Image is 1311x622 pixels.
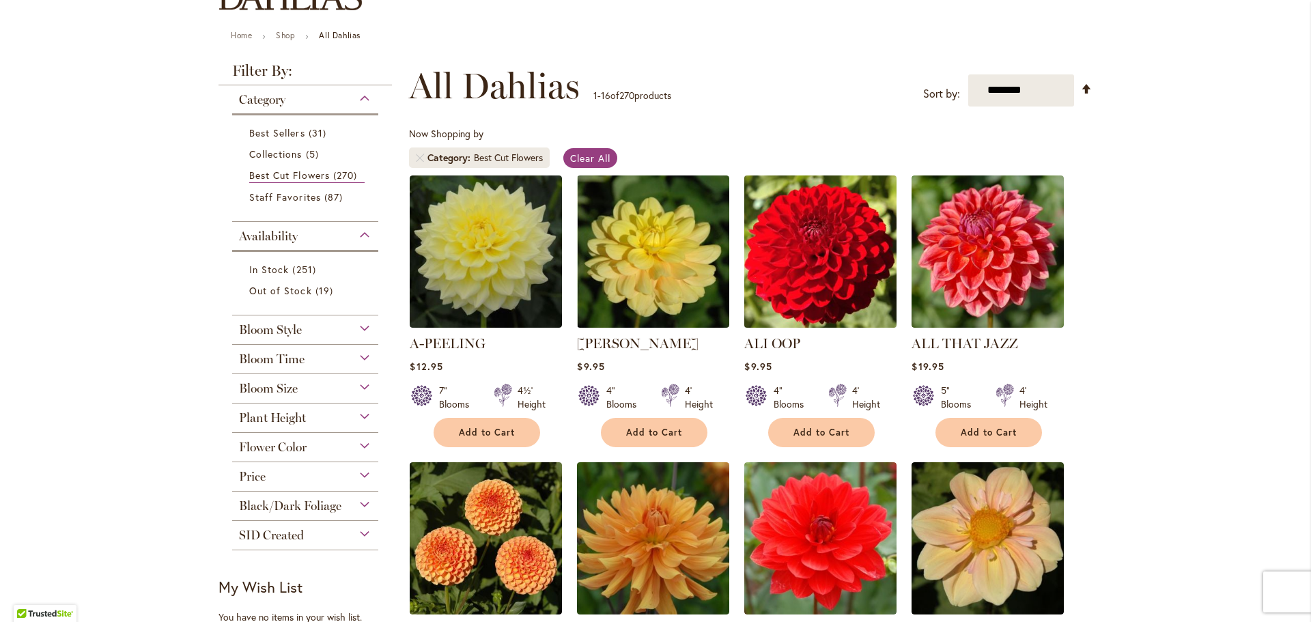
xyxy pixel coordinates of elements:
[239,322,302,337] span: Bloom Style
[1019,384,1047,411] div: 4' Height
[249,168,365,183] a: Best Cut Flowers
[563,148,617,168] a: Clear All
[292,262,319,277] span: 251
[626,427,682,438] span: Add to Cart
[439,384,477,411] div: 7" Blooms
[852,384,880,411] div: 4' Height
[239,92,285,107] span: Category
[249,147,302,160] span: Collections
[306,147,322,161] span: 5
[923,81,960,107] label: Sort by:
[410,175,562,328] img: A-Peeling
[249,190,365,204] a: Staff Favorites
[912,317,1064,330] a: ALL THAT JAZZ
[410,335,485,352] a: A-PEELING
[218,577,302,597] strong: My Wish List
[570,152,610,165] span: Clear All
[10,574,48,612] iframe: Launch Accessibility Center
[239,352,305,367] span: Bloom Time
[935,418,1042,447] button: Add to Cart
[912,462,1064,614] img: APPLEBLOSSOM
[416,154,424,162] a: Remove Category Best Cut Flowers
[410,604,562,617] a: AMBER QUEEN
[239,498,341,513] span: Black/Dark Foliage
[249,262,365,277] a: In Stock 251
[744,317,897,330] a: ALI OOP
[239,229,298,244] span: Availability
[249,284,312,297] span: Out of Stock
[427,151,474,165] span: Category
[309,126,330,140] span: 31
[774,384,812,411] div: 4" Blooms
[249,126,305,139] span: Best Sellers
[744,360,772,373] span: $9.95
[619,89,634,102] span: 270
[912,360,944,373] span: $19.95
[577,317,729,330] a: AHOY MATEY
[577,462,729,614] img: ANDREW CHARLES
[941,384,979,411] div: 5" Blooms
[324,190,346,204] span: 87
[768,418,875,447] button: Add to Cart
[434,418,540,447] button: Add to Cart
[239,410,306,425] span: Plant Height
[319,30,361,40] strong: All Dahlias
[249,169,330,182] span: Best Cut Flowers
[793,427,849,438] span: Add to Cart
[409,66,580,107] span: All Dahlias
[577,175,729,328] img: AHOY MATEY
[593,89,597,102] span: 1
[459,427,515,438] span: Add to Cart
[744,335,800,352] a: ALI OOP
[912,175,1064,328] img: ALL THAT JAZZ
[276,30,295,40] a: Shop
[741,171,901,331] img: ALI OOP
[912,604,1064,617] a: APPLEBLOSSOM
[239,528,304,543] span: SID Created
[249,147,365,161] a: Collections
[606,384,645,411] div: 4" Blooms
[249,190,321,203] span: Staff Favorites
[577,360,604,373] span: $9.95
[410,462,562,614] img: AMBER QUEEN
[593,85,671,107] p: - of products
[239,469,266,484] span: Price
[518,384,546,411] div: 4½' Height
[333,168,361,182] span: 270
[410,360,442,373] span: $12.95
[961,427,1017,438] span: Add to Cart
[315,283,337,298] span: 19
[685,384,713,411] div: 4' Height
[239,440,307,455] span: Flower Color
[744,604,897,617] a: ANGELS OF 7A
[912,335,1018,352] a: ALL THAT JAZZ
[231,30,252,40] a: Home
[744,462,897,614] img: ANGELS OF 7A
[601,89,610,102] span: 16
[249,126,365,140] a: Best Sellers
[249,263,289,276] span: In Stock
[249,283,365,298] a: Out of Stock 19
[577,604,729,617] a: ANDREW CHARLES
[410,317,562,330] a: A-Peeling
[218,63,392,85] strong: Filter By:
[239,381,298,396] span: Bloom Size
[577,335,699,352] a: [PERSON_NAME]
[474,151,543,165] div: Best Cut Flowers
[601,418,707,447] button: Add to Cart
[409,127,483,140] span: Now Shopping by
